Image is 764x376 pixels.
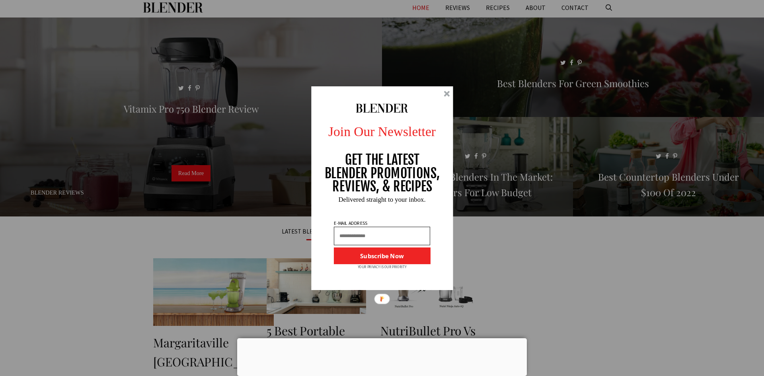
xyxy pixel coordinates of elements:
[237,338,527,374] iframe: Advertisement
[358,264,407,269] p: YOUR PRIVACY IS OUR PRIORITY
[324,153,440,193] p: GET THE LATEST BLENDER PROMOTIONS, REVIEWS, & RECIPES
[304,196,460,203] p: Delivered straight to your inbox.
[304,121,460,141] p: Join Our Newsletter
[334,247,430,264] button: Subscribe Now
[333,220,368,225] p: E-MAIL ADDRESS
